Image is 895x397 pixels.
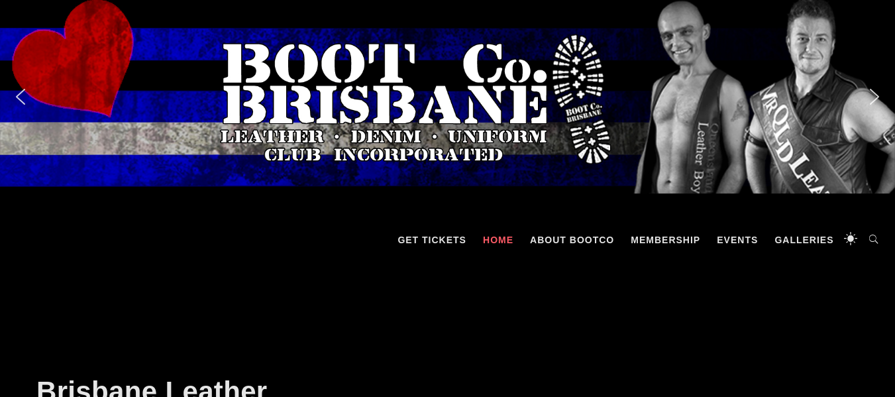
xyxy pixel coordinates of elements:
a: About BootCo [523,220,621,260]
a: Events [710,220,764,260]
img: next arrow [864,86,885,107]
a: GET TICKETS [391,220,473,260]
a: Home [476,220,520,260]
a: Galleries [768,220,840,260]
img: previous arrow [10,86,31,107]
a: Membership [624,220,707,260]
